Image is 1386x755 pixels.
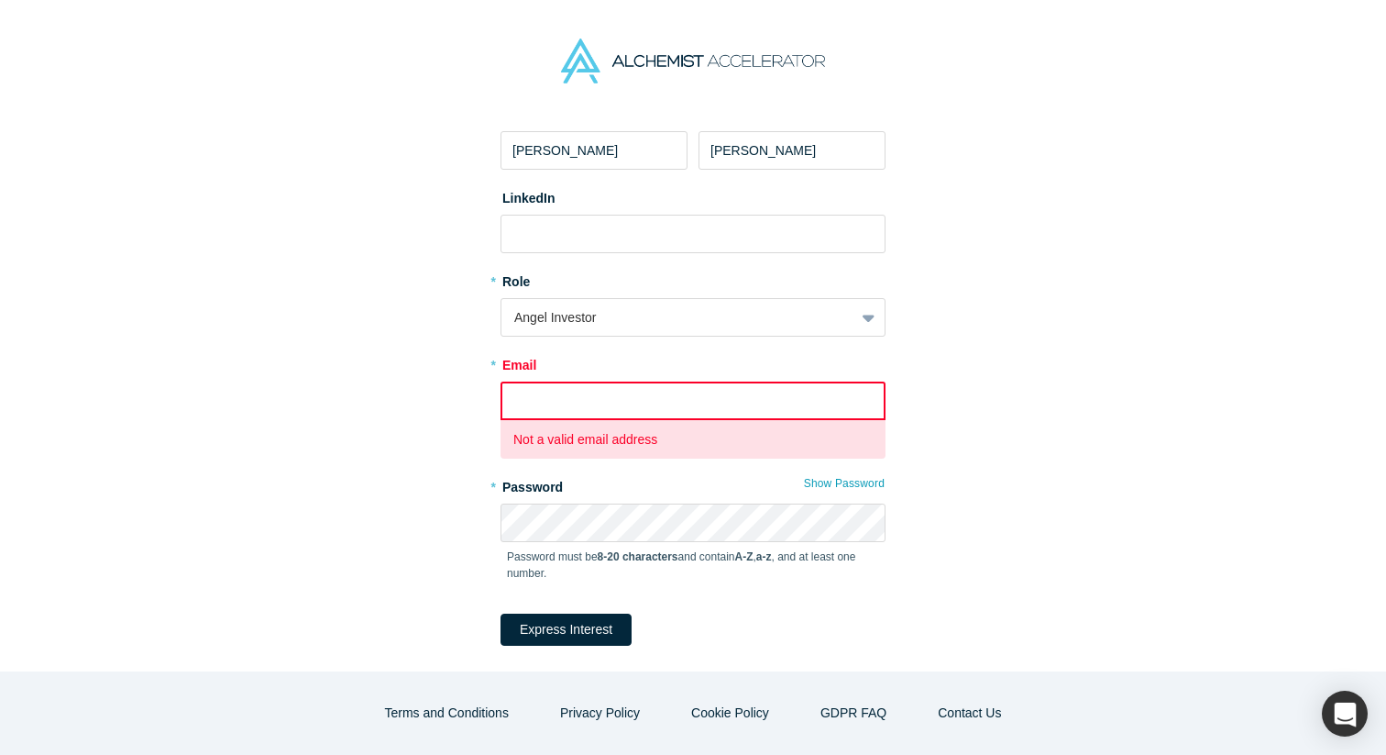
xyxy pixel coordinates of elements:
label: LinkedIn [500,183,555,208]
label: Password [500,472,885,497]
strong: A-Z [735,550,753,563]
button: Terms and Conditions [808,670,938,691]
button: Cookie Policy [672,697,788,729]
div: Angel Investor [514,308,841,328]
button: Privacy Policy [698,670,783,691]
button: Terms and Conditions [366,697,528,729]
strong: a-z [756,550,772,563]
p: Not a valid email address [513,430,873,450]
a: GDPR FAQ [801,697,906,729]
button: Privacy Policy [541,697,659,729]
strong: 8-20 characters [598,550,678,563]
label: Role [500,266,885,292]
label: Email [500,350,885,375]
p: Password must be and contain , , and at least one number. [507,549,879,582]
input: First Name [500,131,687,170]
button: Contact Us [918,697,1020,729]
input: Last Name [698,131,885,170]
img: Alchemist Accelerator Logo [561,39,825,83]
button: Express Interest [500,614,632,646]
button: Show Password [803,472,885,495]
